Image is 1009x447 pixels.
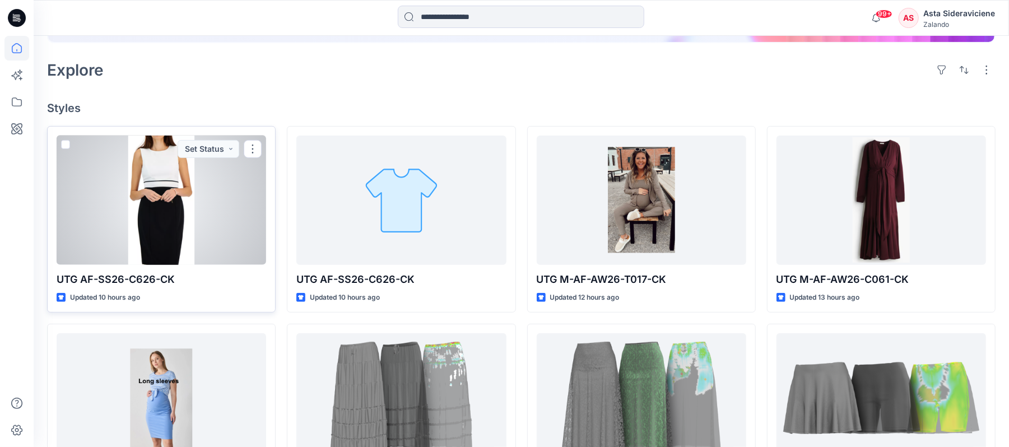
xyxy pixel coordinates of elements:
h2: Explore [47,61,104,79]
div: Asta Sideraviciene [923,7,995,20]
p: UTG M-AF-AW26-C061-CK [776,272,986,287]
p: UTG AF-SS26-C626-CK [296,272,506,287]
span: 99+ [876,10,892,18]
p: Updated 13 hours ago [790,292,860,304]
p: Updated 10 hours ago [310,292,380,304]
div: AS [899,8,919,28]
a: UTG AF-SS26-C626-CK [57,136,266,265]
h4: Styles [47,101,996,115]
div: Zalando [923,20,995,29]
p: UTG M-AF-AW26-T017-CK [537,272,746,287]
a: UTG M-AF-AW26-T017-CK [537,136,746,265]
p: Updated 10 hours ago [70,292,140,304]
p: UTG AF-SS26-C626-CK [57,272,266,287]
a: UTG AF-SS26-C626-CK [296,136,506,265]
p: Updated 12 hours ago [550,292,620,304]
a: UTG M-AF-AW26-C061-CK [776,136,986,265]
